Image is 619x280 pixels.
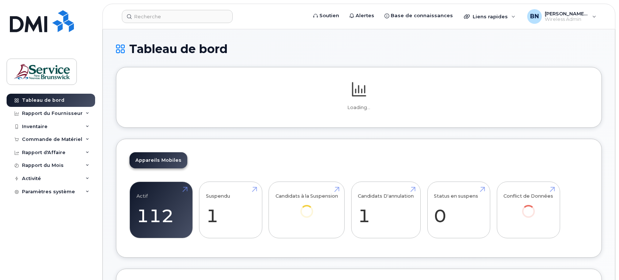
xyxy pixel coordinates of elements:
[206,186,255,234] a: Suspendu 1
[358,186,414,234] a: Candidats D'annulation 1
[116,42,602,55] h1: Tableau de bord
[130,152,187,168] a: Appareils Mobiles
[503,186,553,228] a: Conflict de Données
[130,104,588,111] p: Loading...
[136,186,186,234] a: Actif 112
[434,186,483,234] a: Status en suspens 0
[275,186,338,228] a: Candidats à la Suspension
